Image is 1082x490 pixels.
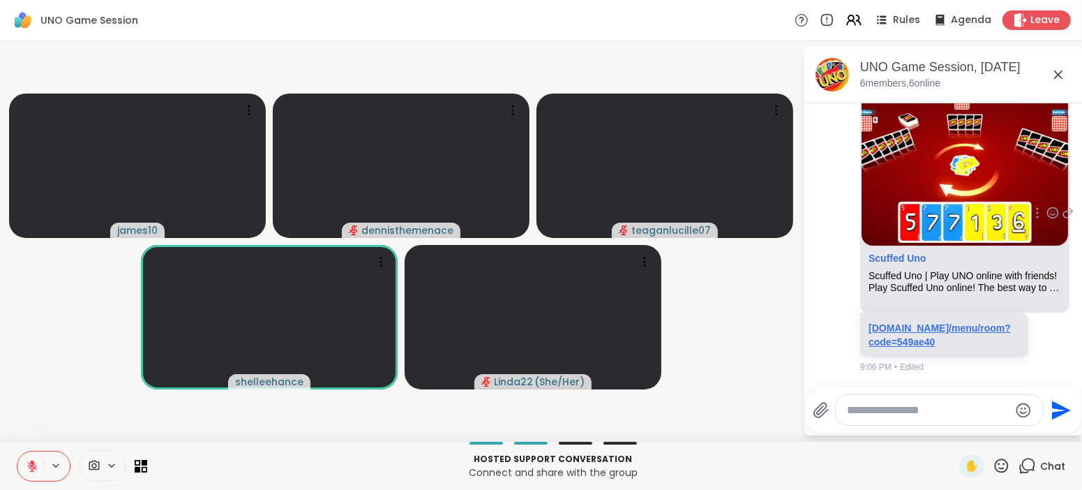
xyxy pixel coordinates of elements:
img: ShareWell Logomark [11,8,35,32]
p: Hosted support conversation [156,453,951,466]
span: Leave [1030,13,1060,27]
span: ✋ [965,458,979,475]
span: Agenda [951,13,991,27]
p: Connect and share with the group [156,466,951,480]
p: 6 members, 6 online [860,77,940,91]
div: Play Scuffed Uno online! The best way to play UNO online with friends for free! Join up to 12 fri... [869,282,1061,294]
span: audio-muted [619,225,629,235]
span: • [894,361,897,373]
div: Scuffed Uno | Play UNO online with friends! [869,270,1061,282]
span: 9:06 PM [860,361,892,373]
a: Attachment [869,253,926,264]
span: dennisthemenace [361,223,453,237]
span: audio-muted [481,377,491,387]
span: UNO Game Session [40,13,138,27]
textarea: Type your message [847,403,1009,417]
span: Linda22 [494,375,533,389]
button: Send [1044,394,1075,426]
span: ( She/Her ) [534,375,585,389]
span: shelleehance [235,375,303,389]
span: james10 [117,223,158,237]
span: teaganlucille07 [631,223,711,237]
img: UNO Game Session, Oct 07 [816,58,849,91]
button: Emoji picker [1015,402,1032,419]
img: Scuffed Uno | Play UNO online with friends! [862,72,1068,246]
span: Edited [900,361,924,373]
a: [DOMAIN_NAME]/menu/room?code=549ae40 [869,322,1011,348]
div: UNO Game Session, [DATE] [860,59,1072,76]
span: Rules [893,13,920,27]
span: audio-muted [349,225,359,235]
span: Chat [1040,459,1065,473]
